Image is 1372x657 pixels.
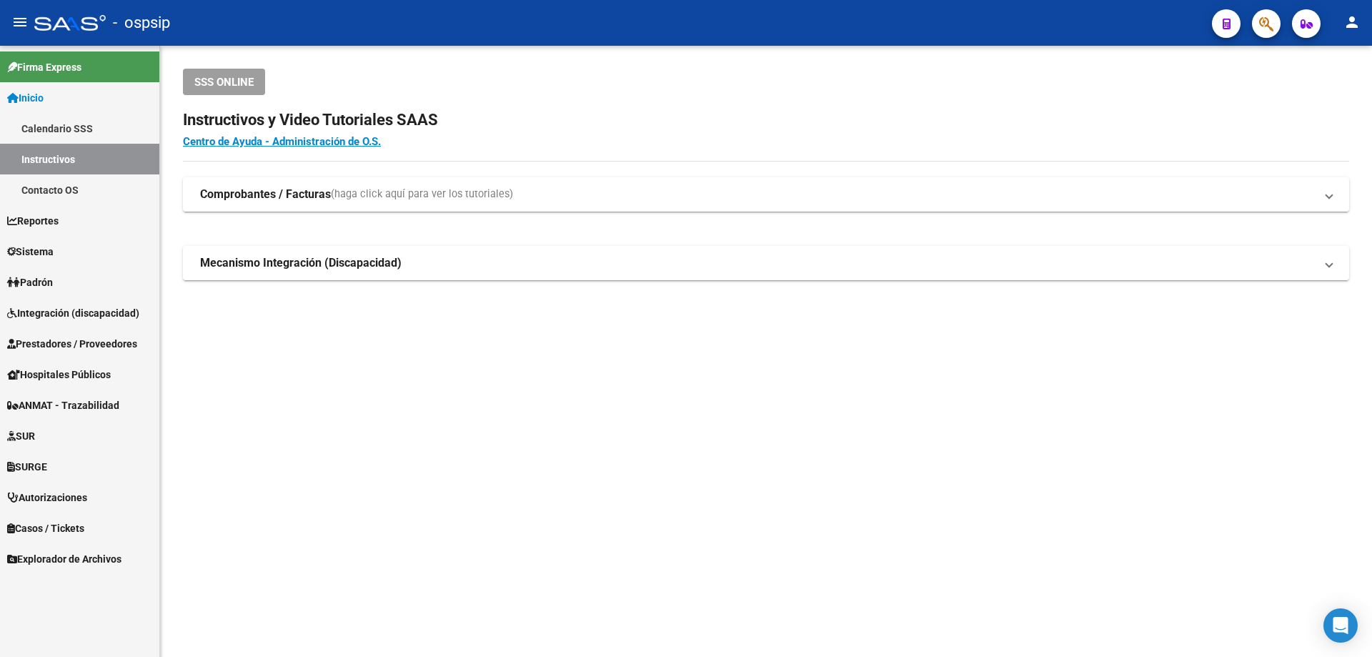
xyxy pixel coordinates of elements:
span: SSS ONLINE [194,76,254,89]
span: - ospsip [113,7,170,39]
mat-icon: person [1343,14,1361,31]
span: SURGE [7,459,47,475]
span: ANMAT - Trazabilidad [7,397,119,413]
button: SSS ONLINE [183,69,265,95]
span: Inicio [7,90,44,106]
span: Reportes [7,213,59,229]
strong: Comprobantes / Facturas [200,187,331,202]
mat-expansion-panel-header: Mecanismo Integración (Discapacidad) [183,246,1349,280]
span: Autorizaciones [7,490,87,505]
span: Explorador de Archivos [7,551,121,567]
span: SUR [7,428,35,444]
strong: Mecanismo Integración (Discapacidad) [200,255,402,271]
a: Centro de Ayuda - Administración de O.S. [183,135,381,148]
span: Prestadores / Proveedores [7,336,137,352]
mat-icon: menu [11,14,29,31]
div: Open Intercom Messenger [1323,608,1358,643]
span: Casos / Tickets [7,520,84,536]
span: (haga click aquí para ver los tutoriales) [331,187,513,202]
span: Firma Express [7,59,81,75]
span: Padrón [7,275,53,290]
span: Hospitales Públicos [7,367,111,382]
span: Integración (discapacidad) [7,305,139,321]
span: Sistema [7,244,54,260]
h2: Instructivos y Video Tutoriales SAAS [183,107,1349,134]
mat-expansion-panel-header: Comprobantes / Facturas(haga click aquí para ver los tutoriales) [183,177,1349,212]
